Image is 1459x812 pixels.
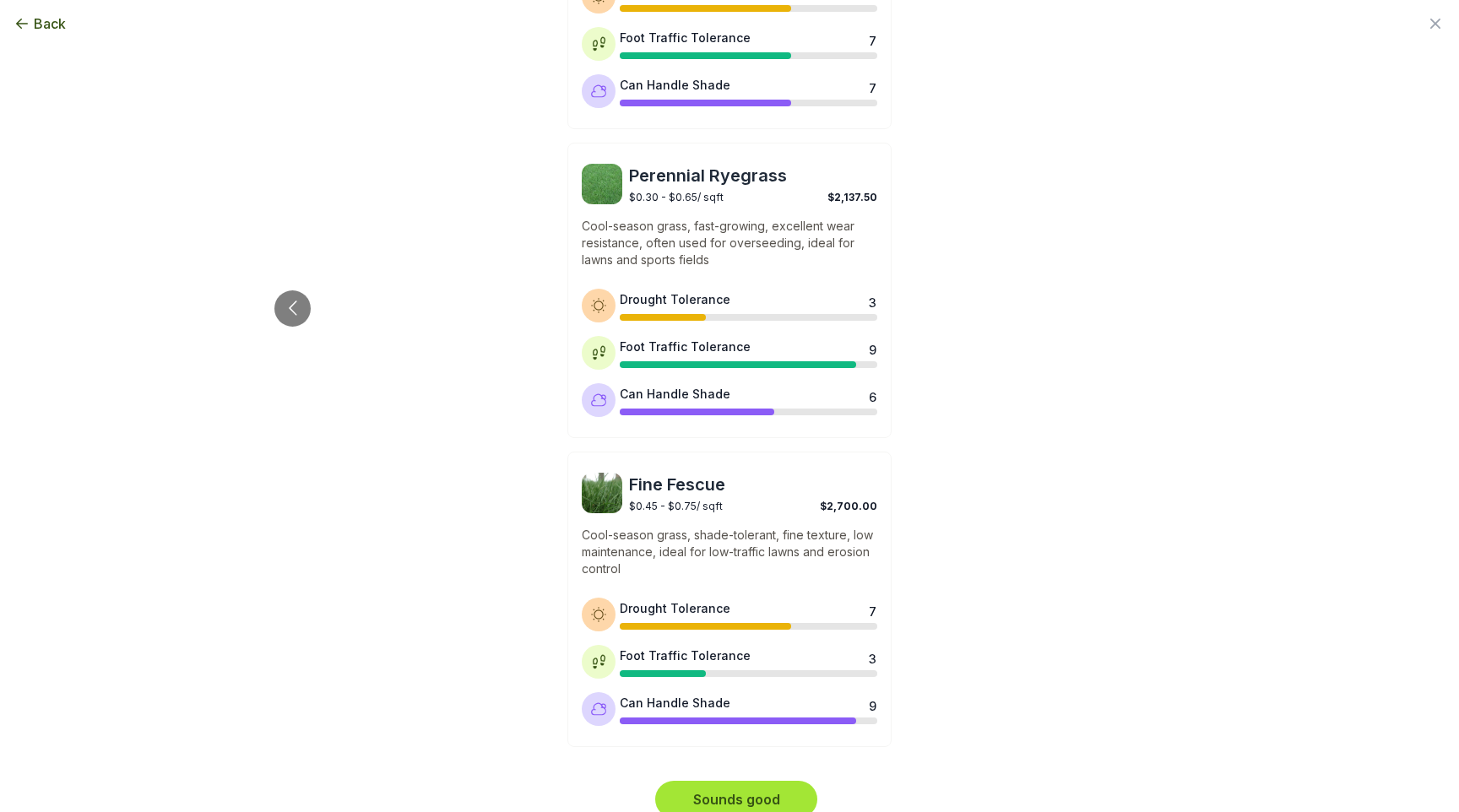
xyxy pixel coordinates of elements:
span: Fine Fescue [629,473,877,496]
button: Back [14,14,66,34]
span: Back [34,14,66,34]
span: Perennial Ryegrass [629,164,877,187]
button: Go to previous slide [274,290,311,327]
img: Fine Fescue sod image [582,473,622,513]
div: 3 [869,294,876,307]
img: Foot traffic tolerance icon [590,653,607,670]
div: Can Handle Shade [620,385,730,403]
div: Foot Traffic Tolerance [620,647,751,664]
span: $2,700.00 [820,500,877,512]
img: Drought tolerance icon [590,606,607,623]
div: 9 [869,697,876,711]
div: 6 [869,388,876,402]
div: Can Handle Shade [620,694,730,712]
div: Can Handle Shade [620,76,730,94]
div: 7 [869,603,876,616]
img: Foot traffic tolerance icon [590,344,607,361]
img: Perennial Ryegrass sod image [582,164,622,204]
img: Shade tolerance icon [590,83,607,100]
span: $0.45 - $0.75 / sqft [629,500,723,512]
div: Drought Tolerance [620,290,730,308]
p: Cool-season grass, shade-tolerant, fine texture, low maintenance, ideal for low-traffic lawns and... [582,527,877,577]
div: Drought Tolerance [620,599,730,617]
img: Shade tolerance icon [590,392,607,409]
span: $0.30 - $0.65 / sqft [629,191,724,203]
div: 9 [869,341,876,355]
img: Drought tolerance icon [590,297,607,314]
img: Shade tolerance icon [590,701,607,717]
div: 3 [869,650,876,663]
div: 7 [869,79,876,93]
span: $2,137.50 [827,191,877,203]
div: Foot Traffic Tolerance [620,338,751,355]
p: Cool-season grass, fast-growing, excellent wear resistance, often used for overseeding, ideal for... [582,218,877,268]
